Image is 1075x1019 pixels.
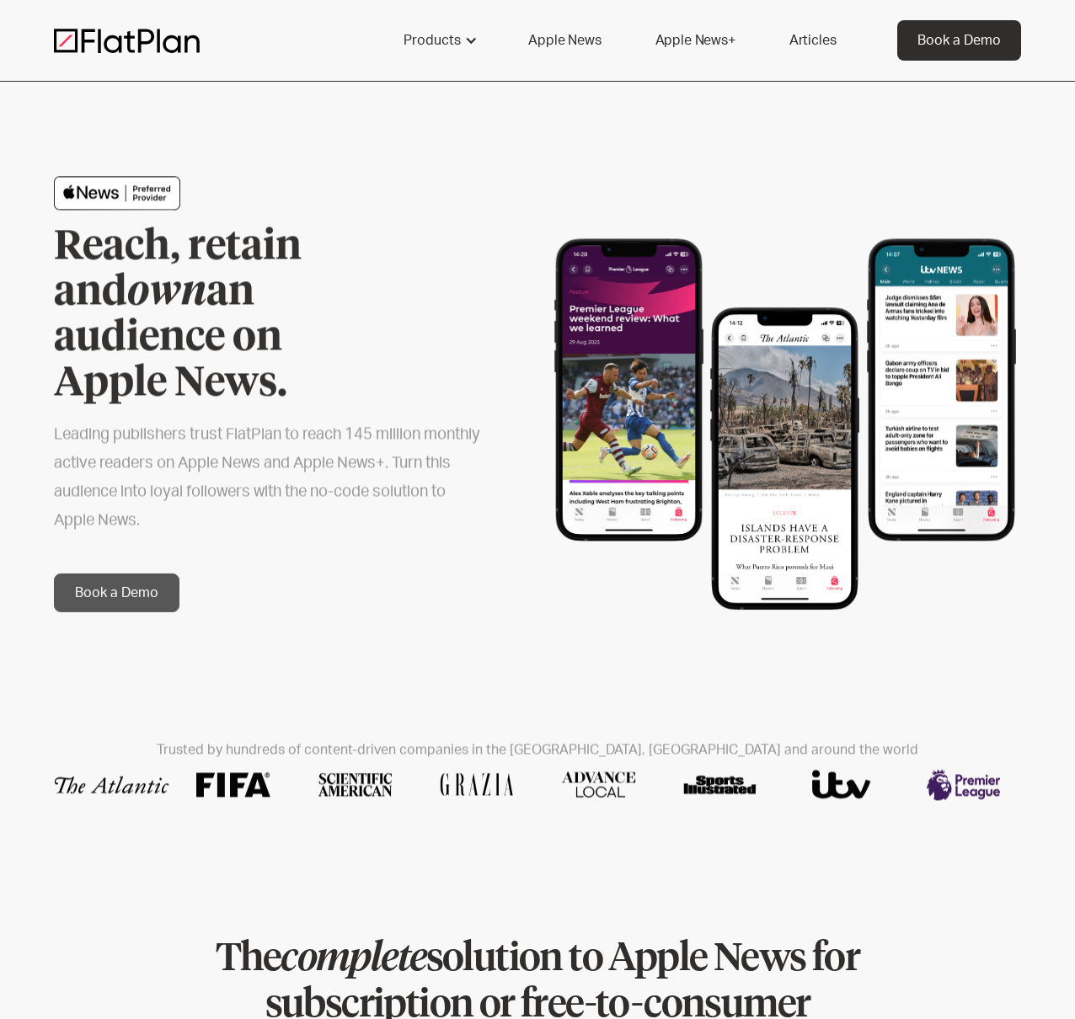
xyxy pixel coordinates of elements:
a: Apple News [508,20,621,61]
div: Products [404,30,461,51]
em: own [127,272,206,312]
em: complete [281,940,425,979]
a: Book a Demo [897,20,1021,61]
div: Products [383,20,495,61]
a: Book a Demo [54,574,179,612]
div: Book a Demo [917,30,1001,51]
a: Apple News+ [635,20,756,61]
a: Articles [769,20,857,61]
h1: Reach, retain and an audience on Apple News. [54,224,399,406]
h2: Trusted by hundreds of content-driven companies in the [GEOGRAPHIC_DATA], [GEOGRAPHIC_DATA] and a... [54,742,1021,758]
h2: Leading publishers trust FlatPlan to reach 145 million monthly active readers on Apple News and A... [54,420,489,535]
